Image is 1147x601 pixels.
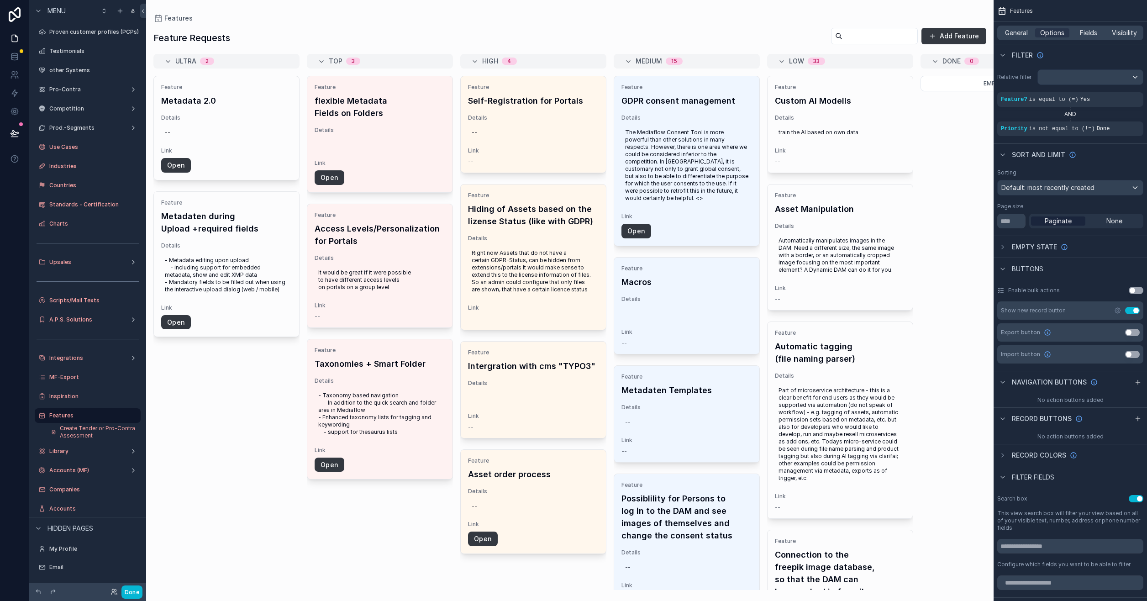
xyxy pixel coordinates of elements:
[35,216,141,231] a: Charts
[47,524,93,533] span: Hidden pages
[49,412,135,419] label: Features
[49,297,139,304] label: Scripts/Mail Texts
[1001,184,1094,191] span: Default: most recently created
[35,101,141,116] a: Competition
[49,505,139,512] label: Accounts
[997,495,1027,502] label: Search box
[35,44,141,58] a: Testimonials
[49,545,139,553] label: My Profile
[49,486,139,493] label: Companies
[1040,28,1064,37] span: Options
[1112,28,1137,37] span: Visibility
[35,542,141,556] a: My Profile
[1012,243,1057,252] span: Empty state
[47,6,66,16] span: Menu
[997,169,1016,176] label: Sorting
[1010,7,1033,15] span: Features
[1080,96,1090,103] span: Yes
[1097,126,1110,132] span: Done
[49,467,126,474] label: Accounts (MF)
[1012,51,1033,60] span: Filter
[1012,414,1072,423] span: Record buttons
[35,351,141,365] a: Integrations
[49,105,126,112] label: Competition
[46,425,141,439] a: Create Tender or Pro-Contra Assessment
[35,25,141,39] a: Proven customer profiles (PCPs)
[35,463,141,478] a: Accounts (MF)
[49,182,139,189] label: Countries
[997,74,1034,81] label: Relative filter
[49,564,139,571] label: Email
[49,374,139,381] label: MF-Export
[1012,264,1043,274] span: Buttons
[121,585,142,599] button: Done
[1012,150,1065,159] span: Sort And Limit
[35,389,141,404] a: Inspiration
[994,429,1147,444] div: No action buttons added
[997,111,1143,118] div: AND
[997,561,1131,568] label: Configure which fields you want to be able to filter
[1008,287,1060,294] label: Enable bulk actions
[49,47,139,55] label: Testimonials
[35,312,141,327] a: A.P.S. Solutions
[1001,307,1066,314] div: Show new record button
[1029,126,1095,132] span: is not equal to (!=)
[35,63,141,78] a: other Systems
[35,121,141,135] a: Prod.-Segments
[35,501,141,516] a: Accounts
[35,159,141,174] a: Industries
[1001,351,1040,358] span: Import button
[49,354,126,362] label: Integrations
[49,28,139,36] label: Proven customer profiles (PCPs)
[49,163,139,170] label: Industries
[35,482,141,497] a: Companies
[49,258,126,266] label: Upsales
[1029,96,1079,103] span: is equal to (=)
[49,220,139,227] label: Charts
[35,370,141,385] a: MF-Export
[994,393,1147,407] div: No action buttons added
[1001,126,1027,132] span: Priority
[1012,378,1087,387] span: Navigation buttons
[49,67,139,74] label: other Systems
[997,180,1143,195] button: Default: most recently created
[35,82,141,97] a: Pro-Contra
[1012,473,1054,482] span: Filter fields
[1012,451,1066,460] span: Record colors
[35,255,141,269] a: Upsales
[35,408,141,423] a: Features
[49,86,126,93] label: Pro-Contra
[60,425,135,439] span: Create Tender or Pro-Contra Assessment
[49,201,139,208] label: Standards - Certification
[1005,28,1028,37] span: General
[35,197,141,212] a: Standards - Certification
[1001,96,1027,103] span: Feature?
[1080,28,1097,37] span: Fields
[35,178,141,193] a: Countries
[49,316,126,323] label: A.P.S. Solutions
[49,143,139,151] label: Use Cases
[49,393,139,400] label: Inspiration
[1001,329,1040,336] span: Export button
[997,510,1143,532] label: This view search box will filter your view based on all of your visible text, number, address or ...
[1045,216,1072,226] span: Paginate
[35,560,141,575] a: Email
[49,124,126,132] label: Prod.-Segments
[35,140,141,154] a: Use Cases
[1106,216,1122,226] span: None
[35,293,141,308] a: Scripts/Mail Texts
[997,203,1023,210] label: Page size
[49,448,126,455] label: Library
[35,444,141,459] a: Library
